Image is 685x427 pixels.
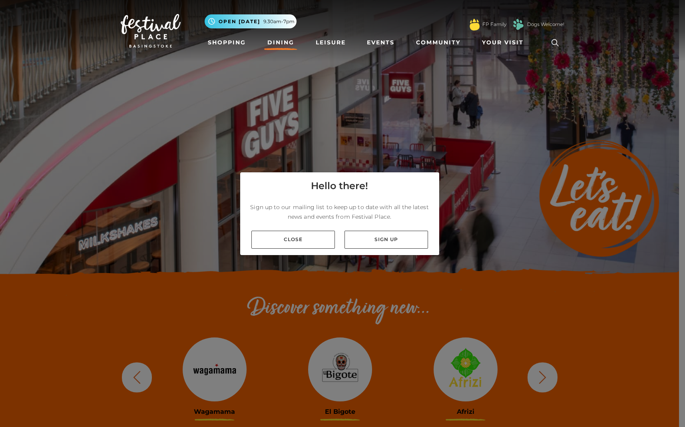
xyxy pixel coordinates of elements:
p: Sign up to our mailing list to keep up to date with all the latest news and events from Festival ... [247,202,433,221]
a: Dining [264,35,297,50]
h4: Hello there! [311,179,368,193]
img: Festival Place Logo [121,14,181,48]
a: FP Family [482,21,506,28]
a: Community [413,35,464,50]
a: Events [364,35,398,50]
span: Your Visit [482,38,524,47]
a: Your Visit [479,35,531,50]
a: Close [251,231,335,249]
a: Sign up [344,231,428,249]
a: Dogs Welcome! [527,21,564,28]
span: Open [DATE] [219,18,260,25]
span: 9.30am-7pm [263,18,295,25]
a: Shopping [205,35,249,50]
a: Leisure [313,35,349,50]
button: Open [DATE] 9.30am-7pm [205,14,297,28]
